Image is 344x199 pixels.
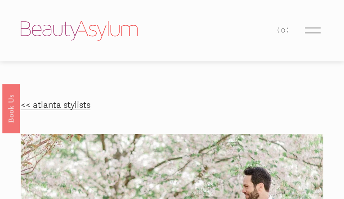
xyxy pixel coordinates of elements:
span: ( [277,26,281,34]
a: 0 items in cart [277,24,290,37]
img: Beauty Asylum | Bridal Hair &amp; Makeup Charlotte &amp; Atlanta [21,21,138,41]
span: ) [287,26,290,34]
a: Book Us [2,83,20,133]
a: << atlanta stylists [21,100,90,111]
span: 0 [281,26,287,34]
